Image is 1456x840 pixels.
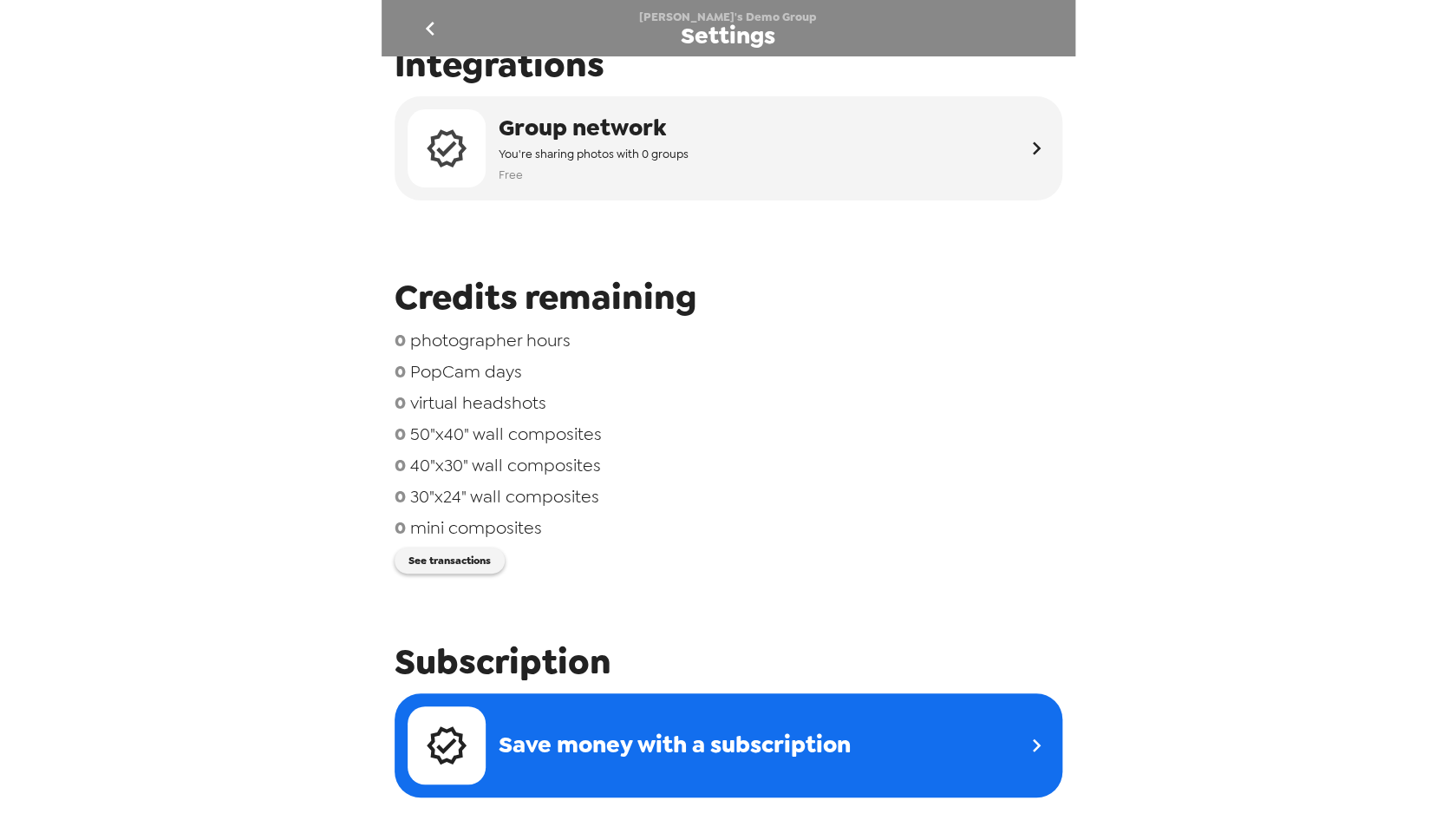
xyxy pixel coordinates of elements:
[395,548,505,574] button: See transactions
[395,516,406,539] span: 0
[395,360,406,383] span: 0
[410,360,522,383] span: PopCam days
[395,391,406,414] span: 0
[395,693,1062,797] a: Save money with a subscription
[499,112,689,144] span: Group network
[395,96,1062,200] button: Group networkYou're sharing photos with 0 groupsFree
[410,516,542,539] span: mini composites
[499,144,689,164] span: You're sharing photos with 0 groups
[395,329,406,351] span: 0
[395,639,1062,685] span: Subscription
[410,329,571,351] span: photographer hours
[410,454,601,476] span: 40"x30" wall composites
[410,485,599,508] span: 30"x24" wall composites
[395,454,406,476] span: 0
[639,10,817,24] span: [PERSON_NAME]'s Demo Group
[499,729,851,761] span: Save money with a subscription
[395,485,406,508] span: 0
[410,423,602,445] span: 50"x40" wall composites
[410,391,546,414] span: virtual headshots
[499,165,689,185] span: Free
[395,423,406,445] span: 0
[395,274,1062,320] span: Credits remaining
[681,24,775,48] span: Settings
[395,42,1062,88] span: Integrations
